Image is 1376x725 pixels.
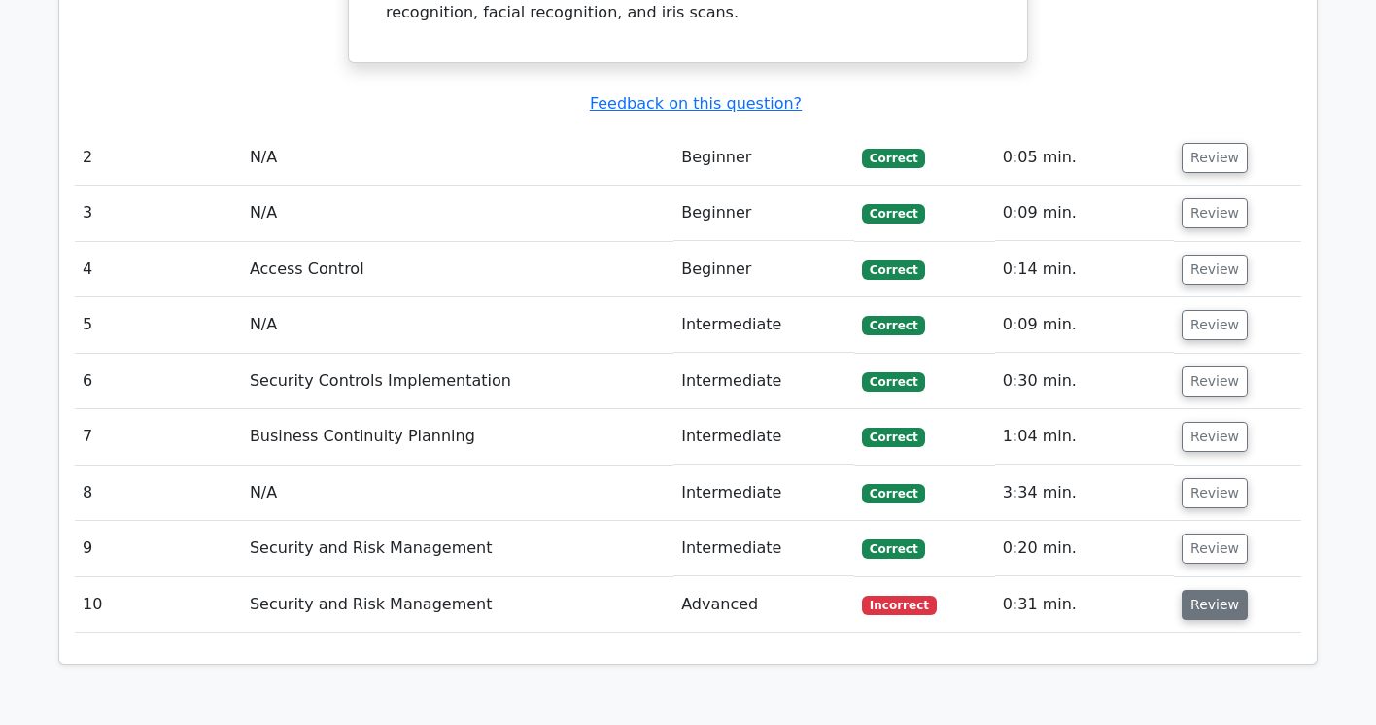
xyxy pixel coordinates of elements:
td: 1:04 min. [995,409,1174,465]
td: N/A [242,186,673,241]
td: 0:14 min. [995,242,1174,297]
a: Feedback on this question? [590,94,802,113]
span: Correct [862,149,925,168]
td: Advanced [673,577,854,633]
td: 9 [75,521,242,576]
td: Intermediate [673,409,854,465]
button: Review [1182,143,1248,173]
button: Review [1182,534,1248,564]
button: Review [1182,590,1248,620]
td: N/A [242,297,673,353]
td: Intermediate [673,297,854,353]
td: 4 [75,242,242,297]
td: N/A [242,130,673,186]
button: Review [1182,478,1248,508]
span: Correct [862,316,925,335]
td: 8 [75,466,242,521]
span: Correct [862,484,925,503]
td: Access Control [242,242,673,297]
td: 0:20 min. [995,521,1174,576]
button: Review [1182,198,1248,228]
td: 0:09 min. [995,297,1174,353]
td: 3:34 min. [995,466,1174,521]
span: Correct [862,260,925,280]
span: Correct [862,372,925,392]
td: 0:31 min. [995,577,1174,633]
td: Security and Risk Management [242,577,673,633]
td: Business Continuity Planning [242,409,673,465]
td: 5 [75,297,242,353]
td: Intermediate [673,354,854,409]
span: Correct [862,539,925,559]
button: Review [1182,310,1248,340]
td: Beginner [673,242,854,297]
button: Review [1182,255,1248,285]
td: Security and Risk Management [242,521,673,576]
button: Review [1182,422,1248,452]
button: Review [1182,366,1248,397]
td: Security Controls Implementation [242,354,673,409]
td: Beginner [673,130,854,186]
td: 0:09 min. [995,186,1174,241]
span: Correct [862,204,925,224]
td: 7 [75,409,242,465]
td: 3 [75,186,242,241]
span: Correct [862,428,925,447]
td: Beginner [673,186,854,241]
td: 6 [75,354,242,409]
td: 2 [75,130,242,186]
td: 0:05 min. [995,130,1174,186]
td: Intermediate [673,466,854,521]
td: N/A [242,466,673,521]
span: Incorrect [862,596,937,615]
td: 0:30 min. [995,354,1174,409]
td: Intermediate [673,521,854,576]
td: 10 [75,577,242,633]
